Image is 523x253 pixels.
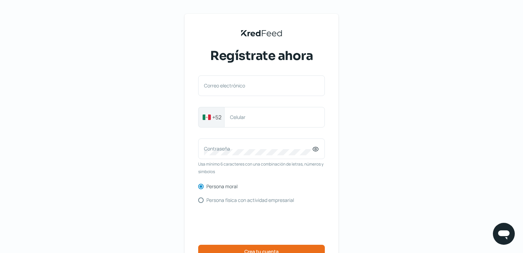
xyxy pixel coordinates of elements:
[497,227,511,241] img: chatIcon
[206,198,294,203] label: Persona física con actividad empresarial
[206,184,238,189] label: Persona moral
[212,113,221,121] span: +52
[210,47,313,64] span: Regístrate ahora
[198,160,325,175] span: Usa mínimo 6 caracteres con una combinación de letras, números y símbolos
[204,145,312,152] label: Contraseña
[230,114,312,120] label: Celular
[209,211,314,238] iframe: reCAPTCHA
[204,82,312,89] label: Correo electrónico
